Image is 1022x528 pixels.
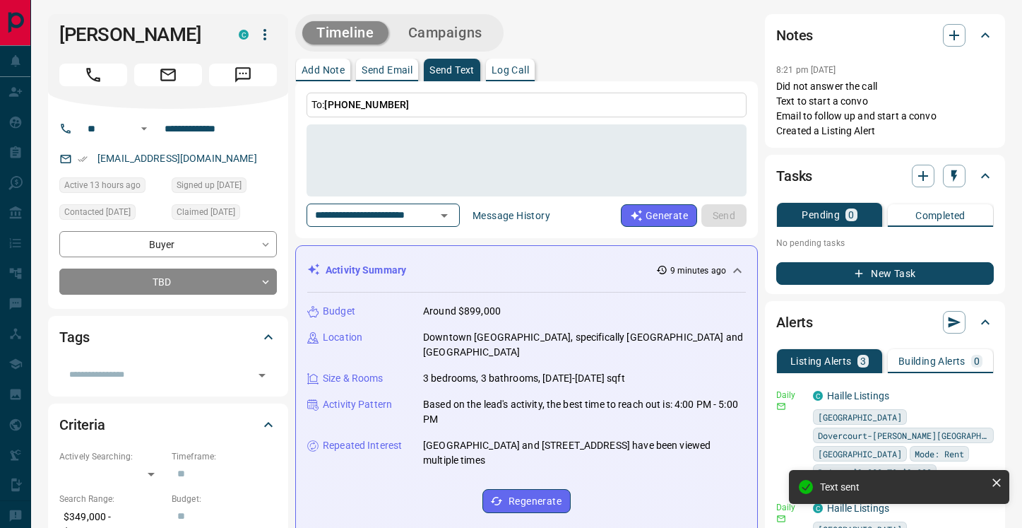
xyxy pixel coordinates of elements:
[434,206,454,225] button: Open
[172,450,277,463] p: Timeframe:
[323,304,355,319] p: Budget
[362,65,412,75] p: Send Email
[252,365,272,385] button: Open
[323,330,362,345] p: Location
[64,205,131,219] span: Contacted [DATE]
[423,371,625,386] p: 3 bedrooms, 3 bathrooms, [DATE]-[DATE] sqft
[423,397,746,427] p: Based on the lead's activity, the best time to reach out is: 4:00 PM - 5:00 PM
[776,233,994,254] p: No pending tasks
[134,64,202,86] span: Email
[915,211,965,221] p: Completed
[59,450,165,463] p: Actively Searching:
[818,465,932,479] span: Price: $3,000 TO $3,800
[59,177,165,197] div: Fri Aug 15 2025
[59,269,277,295] div: TBD
[97,153,257,164] a: [EMAIL_ADDRESS][DOMAIN_NAME]
[464,204,559,227] button: Message History
[827,390,889,401] a: Haille Listings
[64,178,141,192] span: Active 13 hours ago
[423,438,746,468] p: [GEOGRAPHIC_DATA] and [STREET_ADDRESS] have been viewed multiple times
[898,356,965,366] p: Building Alerts
[429,65,475,75] p: Send Text
[860,356,866,366] p: 3
[324,99,409,110] span: [PHONE_NUMBER]
[302,65,345,75] p: Add Note
[59,64,127,86] span: Call
[818,410,902,424] span: [GEOGRAPHIC_DATA]
[848,210,854,220] p: 0
[177,205,235,219] span: Claimed [DATE]
[802,210,840,220] p: Pending
[394,21,497,45] button: Campaigns
[776,311,813,334] h2: Alerts
[790,356,852,366] p: Listing Alerts
[818,447,902,461] span: [GEOGRAPHIC_DATA]
[323,371,384,386] p: Size & Rooms
[974,356,980,366] p: 0
[776,159,994,193] div: Tasks
[59,413,105,436] h2: Criteria
[172,177,277,197] div: Sat Apr 26 2025
[818,428,989,442] span: Dovercourt-[PERSON_NAME][GEOGRAPHIC_DATA]
[323,438,402,453] p: Repeated Interest
[492,65,529,75] p: Log Call
[776,389,804,401] p: Daily
[136,120,153,137] button: Open
[59,326,89,348] h2: Tags
[776,501,804,514] p: Daily
[326,263,406,278] p: Activity Summary
[307,257,746,283] div: Activity Summary9 minutes ago
[59,493,165,505] p: Search Range:
[323,397,392,412] p: Activity Pattern
[239,30,249,40] div: condos.ca
[423,330,746,360] p: Downtown [GEOGRAPHIC_DATA], specifically [GEOGRAPHIC_DATA] and [GEOGRAPHIC_DATA]
[423,304,501,319] p: Around $899,000
[59,23,218,46] h1: [PERSON_NAME]
[59,408,277,442] div: Criteria
[776,24,813,47] h2: Notes
[813,391,823,401] div: condos.ca
[776,18,994,52] div: Notes
[172,493,277,505] p: Budget:
[776,514,786,524] svg: Email
[776,262,994,285] button: New Task
[172,204,277,224] div: Sat Apr 26 2025
[621,204,697,227] button: Generate
[820,481,985,493] div: Text sent
[59,320,277,354] div: Tags
[307,93,747,117] p: To:
[915,447,964,461] span: Mode: Rent
[776,65,836,75] p: 8:21 pm [DATE]
[78,154,88,164] svg: Email Verified
[776,79,994,139] p: Did not answer the call Text to start a convo Email to follow up and start a convo Created a List...
[177,178,242,192] span: Signed up [DATE]
[59,231,277,257] div: Buyer
[776,165,812,187] h2: Tasks
[302,21,388,45] button: Timeline
[776,401,786,411] svg: Email
[59,204,165,224] div: Sat Apr 26 2025
[776,305,994,339] div: Alerts
[482,489,571,513] button: Regenerate
[209,64,277,86] span: Message
[670,264,726,277] p: 9 minutes ago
